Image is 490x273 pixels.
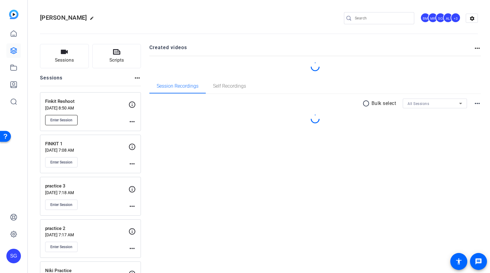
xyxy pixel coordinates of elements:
[45,225,128,232] p: practice 2
[128,118,136,125] mat-icon: more_horiz
[420,13,430,23] div: BM
[128,203,136,210] mat-icon: more_horiz
[451,13,461,23] div: +3
[45,190,128,195] p: [DATE] 7:18 AM
[45,232,128,237] p: [DATE] 7:17 AM
[355,15,409,22] input: Search
[9,10,18,19] img: blue-gradient.svg
[92,44,141,68] button: Scripts
[45,157,78,167] button: Enter Session
[40,14,87,21] span: [PERSON_NAME]
[475,258,482,265] mat-icon: message
[90,16,97,23] mat-icon: edit
[45,148,128,153] p: [DATE] 7:08 AM
[50,118,72,123] span: Enter Session
[50,160,72,165] span: Enter Session
[443,13,454,23] ngx-avatar: Audrey Lee
[428,13,438,23] div: MR
[128,245,136,252] mat-icon: more_horiz
[149,44,474,56] h2: Created videos
[50,202,72,207] span: Enter Session
[435,13,446,23] ngx-avatar: Sharon Gottula
[474,100,481,107] mat-icon: more_horiz
[474,45,481,52] mat-icon: more_horiz
[45,200,78,210] button: Enter Session
[213,84,246,89] span: Self Recordings
[6,249,21,263] div: SG
[428,13,438,23] ngx-avatar: Molly Roland
[45,115,78,125] button: Enter Session
[420,13,431,23] ngx-avatar: Betsy Mugavero
[435,13,445,23] div: SG
[134,74,141,82] mat-icon: more_horiz
[55,57,74,64] span: Sessions
[40,44,89,68] button: Sessions
[45,98,128,105] p: Finkit Reshoot
[45,140,128,147] p: FINKIT 1
[40,74,63,86] h2: Sessions
[455,258,462,265] mat-icon: accessibility
[45,106,128,110] p: [DATE] 8:50 AM
[372,100,396,107] p: Bulk select
[157,84,198,89] span: Session Recordings
[362,100,372,107] mat-icon: radio_button_unchecked
[128,160,136,167] mat-icon: more_horiz
[443,13,453,23] div: AL
[408,102,429,106] span: All Sessions
[45,242,78,252] button: Enter Session
[466,14,478,23] mat-icon: settings
[109,57,124,64] span: Scripts
[45,183,128,190] p: practice 3
[50,244,72,249] span: Enter Session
